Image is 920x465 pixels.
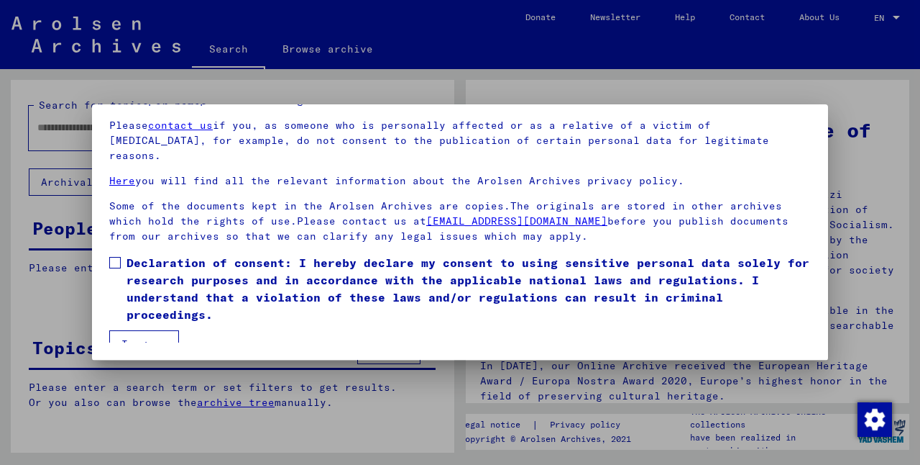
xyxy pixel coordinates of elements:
p: Please if you, as someone who is personally affected or as a relative of a victim of [MEDICAL_DAT... [109,118,811,163]
p: Some of the documents kept in the Arolsen Archives are copies.The originals are stored in other a... [109,199,811,244]
a: [EMAIL_ADDRESS][DOMAIN_NAME] [426,215,607,227]
a: Here [109,174,135,187]
p: you will find all the relevant information about the Arolsen Archives privacy policy. [109,173,811,189]
a: contact us [148,119,213,132]
img: Change consent [857,402,892,437]
button: I agree [109,330,179,358]
div: Change consent [857,402,891,436]
span: Declaration of consent: I hereby declare my consent to using sensitive personal data solely for r... [126,254,811,323]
